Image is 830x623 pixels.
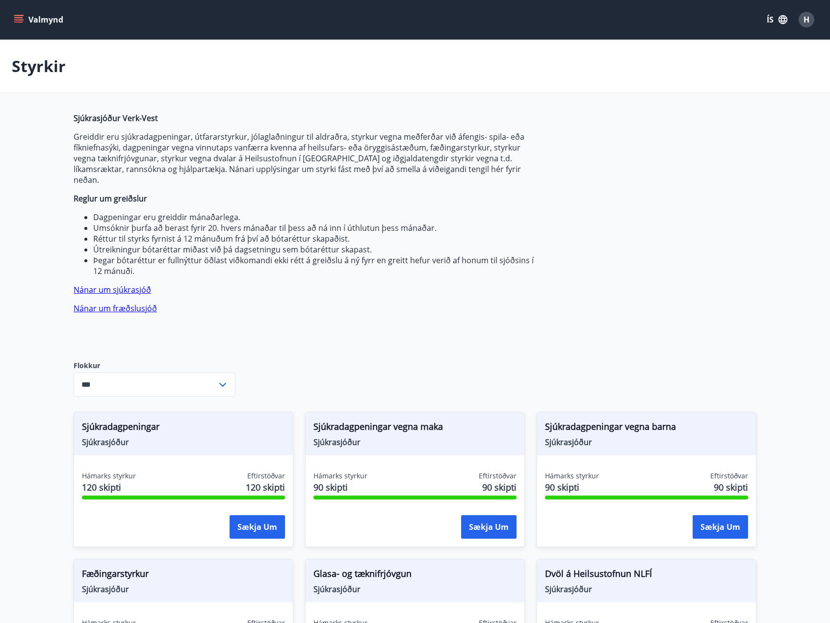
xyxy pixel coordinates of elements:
[804,14,809,25] span: H
[93,244,537,255] li: Útreikningur bótaréttar miðast við þá dagsetningu sem bótaréttur skapast.
[93,212,537,223] li: Dagpeningar eru greiddir mánaðarlega.
[74,361,235,371] label: Flokkur
[82,437,285,448] span: Sjúkrasjóður
[714,481,748,494] span: 90 skipti
[12,55,66,77] p: Styrkir
[761,11,793,28] button: ÍS
[230,515,285,539] button: Sækja um
[74,193,147,204] strong: Reglur um greiðslur
[545,584,748,595] span: Sjúkrasjóður
[82,567,285,584] span: Fæðingarstyrkur
[313,567,517,584] span: Glasa- og tæknifrjóvgun
[461,515,517,539] button: Sækja um
[82,420,285,437] span: Sjúkradagpeningar
[74,303,157,314] a: Nánar um fræðslusjóð
[479,471,517,481] span: Eftirstöðvar
[545,471,599,481] span: Hámarks styrkur
[82,584,285,595] span: Sjúkrasjóður
[313,437,517,448] span: Sjúkrasjóður
[93,233,537,244] li: Réttur til styrks fyrnist á 12 mánuðum frá því að bótaréttur skapaðist.
[74,113,158,124] strong: Sjúkrasjóður Verk-Vest
[545,481,599,494] span: 90 skipti
[74,284,151,295] a: Nánar um sjúkrasjóð
[74,131,537,185] p: Greiddir eru sjúkradagpeningar, útfararstyrkur, jólaglaðningur til aldraðra, styrkur vegna meðfer...
[313,481,367,494] span: 90 skipti
[313,420,517,437] span: Sjúkradagpeningar vegna maka
[12,11,67,28] button: menu
[693,515,748,539] button: Sækja um
[93,255,537,276] li: Þegar bótaréttur er fullnýttur öðlast viðkomandi ekki rétt á greiðslu á ný fyrr en greitt hefur v...
[545,420,748,437] span: Sjúkradagpeningar vegna barna
[93,223,537,233] li: Umsóknir þurfa að berast fyrir 20. hvers mánaðar til þess að ná inn í úthlutun þess mánaðar.
[313,471,367,481] span: Hámarks styrkur
[82,471,136,481] span: Hámarks styrkur
[247,471,285,481] span: Eftirstöðvar
[82,481,136,494] span: 120 skipti
[482,481,517,494] span: 90 skipti
[545,567,748,584] span: Dvöl á Heilsustofnun NLFÍ
[246,481,285,494] span: 120 skipti
[313,584,517,595] span: Sjúkrasjóður
[795,8,818,31] button: H
[545,437,748,448] span: Sjúkrasjóður
[710,471,748,481] span: Eftirstöðvar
